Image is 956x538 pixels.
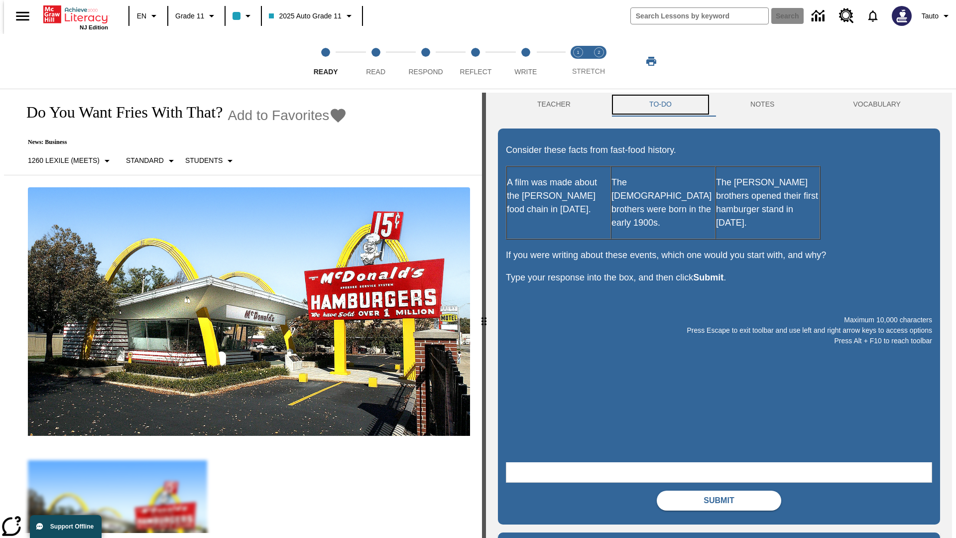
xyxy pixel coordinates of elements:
[507,176,610,216] p: A film was made about the [PERSON_NAME] food chain in [DATE].
[814,93,940,117] button: VOCABULARY
[8,1,37,31] button: Open side menu
[577,50,579,55] text: 1
[693,272,723,282] strong: Submit
[498,93,940,117] div: Instructional Panel Tabs
[408,68,443,76] span: Respond
[922,11,939,21] span: Tauto
[860,3,886,29] a: Notifications
[28,155,100,166] p: 1260 Lexile (Meets)
[171,7,222,25] button: Grade: Grade 11, Select a grade
[269,11,341,21] span: 2025 Auto Grade 11
[716,176,820,230] p: The [PERSON_NAME] brothers opened their first hamburger stand in [DATE].
[486,93,952,538] div: activity
[24,152,117,170] button: Select Lexile, 1260 Lexile (Meets)
[314,68,338,76] span: Ready
[585,34,613,89] button: Stretch Respond step 2 of 2
[514,68,537,76] span: Write
[228,108,329,124] span: Add to Favorites
[886,3,918,29] button: Select a new avatar
[228,107,347,124] button: Add to Favorites - Do You Want Fries With That?
[43,3,108,30] div: Home
[16,138,347,146] p: News: Business
[611,176,715,230] p: The [DEMOGRAPHIC_DATA] brothers were born in the early 1900s.
[833,2,860,29] a: Resource Center, Will open in new tab
[126,155,164,166] p: Standard
[635,52,667,70] button: Print
[506,336,932,346] p: Press Alt + F10 to reach toolbar
[137,11,146,21] span: EN
[132,7,164,25] button: Language: EN, Select a language
[564,34,593,89] button: Stretch Read step 1 of 2
[506,315,932,325] p: Maximum 10,000 characters
[185,155,223,166] p: Students
[181,152,240,170] button: Select Student
[657,491,781,511] button: Submit
[506,325,932,336] p: Press Escape to exit toolbar and use left and right arrow keys to access options
[597,50,600,55] text: 2
[711,93,814,117] button: NOTES
[806,2,833,30] a: Data Center
[460,68,492,76] span: Reflect
[482,93,486,538] div: Press Enter or Spacebar and then press right and left arrow keys to move the slider
[297,34,355,89] button: Ready step 1 of 5
[497,34,555,89] button: Write step 5 of 5
[610,93,711,117] button: TO-DO
[229,7,258,25] button: Class color is light blue. Change class color
[122,152,181,170] button: Scaffolds, Standard
[397,34,455,89] button: Respond step 3 of 5
[447,34,504,89] button: Reflect step 4 of 5
[631,8,768,24] input: search field
[918,7,956,25] button: Profile/Settings
[4,8,145,17] body: Maximum 10,000 characters Press Escape to exit toolbar and use left and right arrow keys to acces...
[50,523,94,530] span: Support Offline
[28,187,470,436] img: One of the first McDonald's stores, with the iconic red sign and golden arches.
[506,271,932,284] p: Type your response into the box, and then click .
[506,249,932,262] p: If you were writing about these events, which one would you start with, and why?
[4,93,482,533] div: reading
[80,24,108,30] span: NJ Edition
[506,143,932,157] p: Consider these facts from fast-food history.
[30,515,102,538] button: Support Offline
[347,34,404,89] button: Read step 2 of 5
[366,68,385,76] span: Read
[16,103,223,122] h1: Do You Want Fries With That?
[572,67,605,75] span: STRETCH
[498,93,610,117] button: Teacher
[175,11,204,21] span: Grade 11
[265,7,358,25] button: Class: 2025 Auto Grade 11, Select your class
[892,6,912,26] img: Avatar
